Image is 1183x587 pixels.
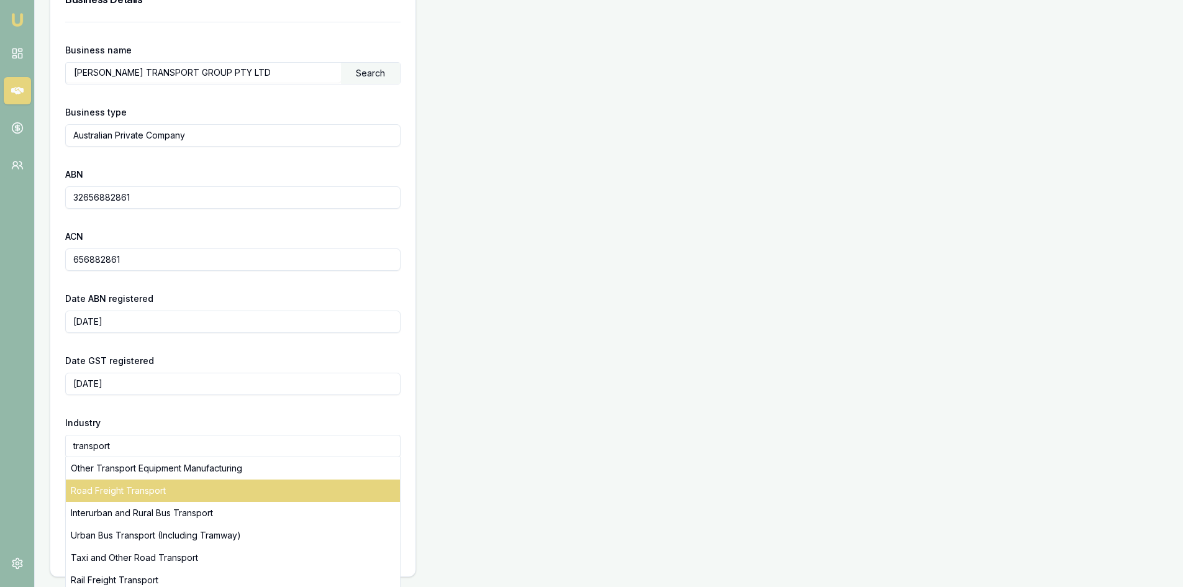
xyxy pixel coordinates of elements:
[65,355,154,366] label: Date GST registered
[65,417,101,428] label: Industry
[65,373,401,395] input: YYYY-MM-DD
[65,231,83,242] label: ACN
[66,457,400,480] div: Other Transport Equipment Manufacturing
[66,63,341,83] input: Enter business name
[65,293,153,304] label: Date ABN registered
[65,311,401,333] input: YYYY-MM-DD
[65,435,401,457] input: Start typing to search for your industry
[66,524,400,547] div: Urban Bus Transport (Including Tramway)
[65,107,127,117] label: Business type
[66,547,400,569] div: Taxi and Other Road Transport
[66,480,400,502] div: Road Freight Transport
[10,12,25,27] img: emu-icon-u.png
[341,63,400,84] div: Search
[65,45,132,55] label: Business name
[65,169,83,180] label: ABN
[66,502,400,524] div: Interurban and Rural Bus Transport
